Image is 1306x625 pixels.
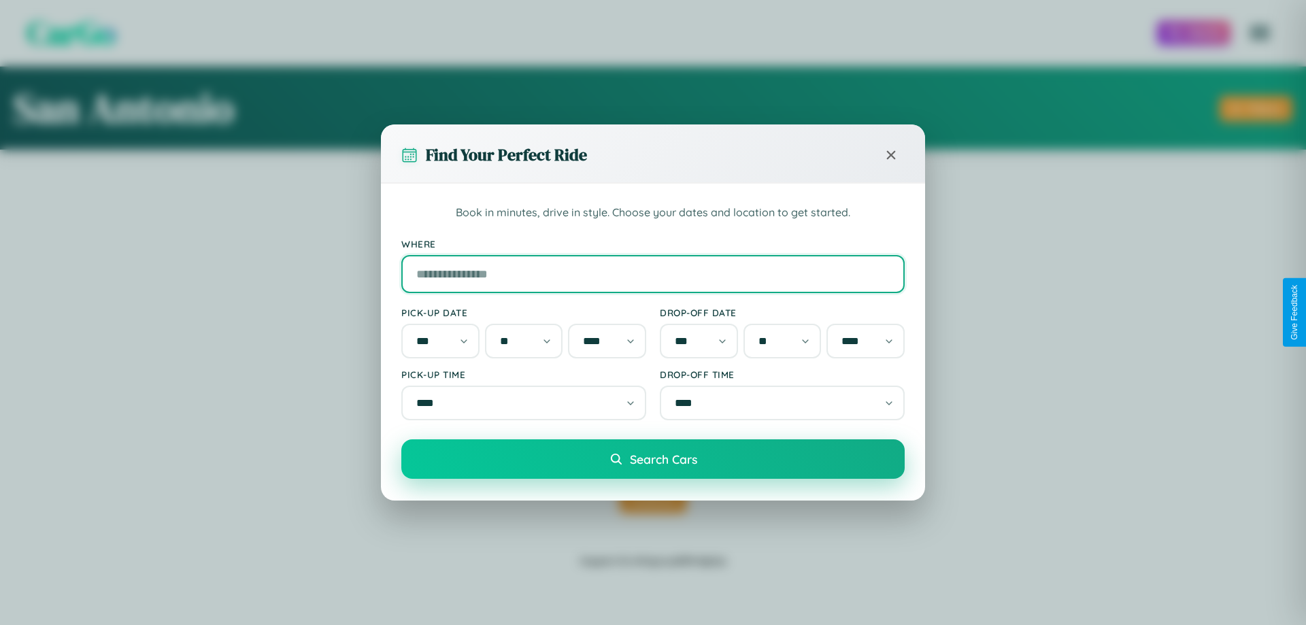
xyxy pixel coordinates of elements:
[401,369,646,380] label: Pick-up Time
[401,238,905,250] label: Where
[426,143,587,166] h3: Find Your Perfect Ride
[660,307,905,318] label: Drop-off Date
[401,307,646,318] label: Pick-up Date
[401,439,905,479] button: Search Cars
[401,204,905,222] p: Book in minutes, drive in style. Choose your dates and location to get started.
[630,452,697,467] span: Search Cars
[660,369,905,380] label: Drop-off Time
